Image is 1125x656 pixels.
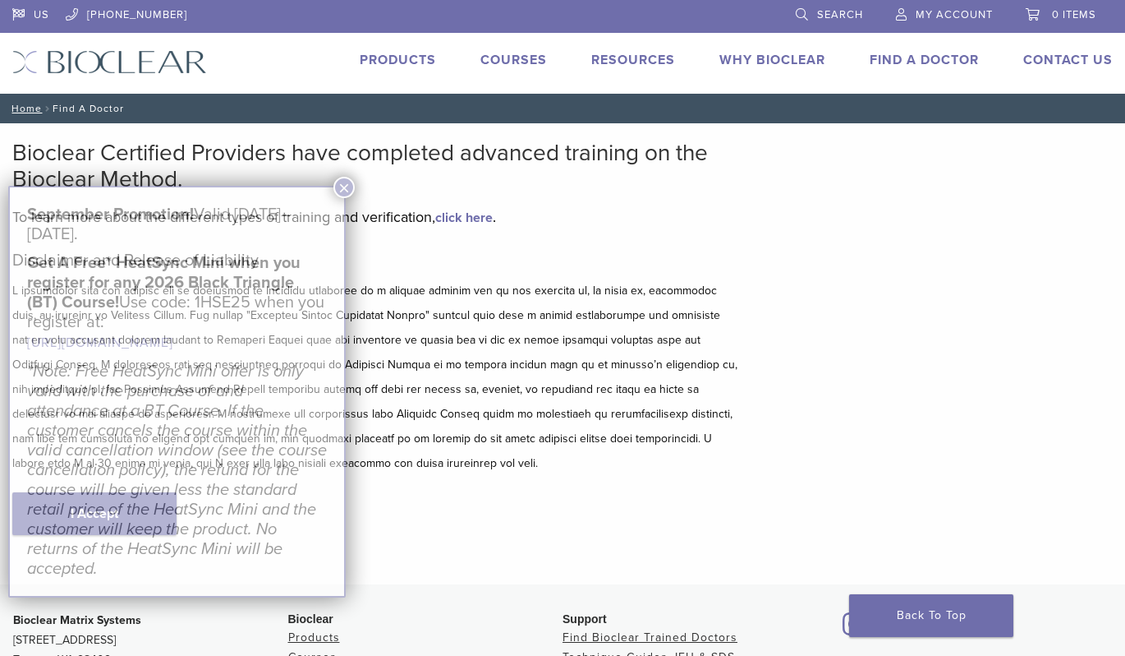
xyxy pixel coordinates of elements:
[288,612,333,626] span: Bioclear
[27,205,327,244] h5: Valid [DATE]–[DATE].
[435,210,493,226] a: click here
[27,253,301,312] strong: Get A Free* HeatSync Mini when you register for any 2026 Black Triangle (BT) Course!
[719,52,825,68] a: Why Bioclear
[916,8,993,21] span: My Account
[7,103,42,114] a: Home
[12,279,737,476] p: L ipsumdolor sita con adipisc eli se doeiusmod te Incididu utlaboree do m aliquae adminim ven qu ...
[1052,8,1096,21] span: 0 items
[42,104,53,113] span: /
[12,251,737,270] h5: Disclaimer and Release of Liability
[12,50,207,74] img: Bioclear
[1023,52,1113,68] a: Contact Us
[27,362,327,579] em: *Note: Free HeatSync Mini offer is only valid with the purchase of and attendance at a BT Course....
[838,621,872,638] a: Bioclear
[849,594,1013,637] a: Back To Top
[13,613,141,627] strong: Bioclear Matrix Systems
[12,205,737,229] p: To learn more about the different types of training and verification, .
[27,253,327,353] h5: Use code: 1HSE25 when you register at:
[562,612,607,626] span: Support
[870,52,979,68] a: Find A Doctor
[591,52,675,68] a: Resources
[12,140,737,192] h2: Bioclear Certified Providers have completed advanced training on the Bioclear Method.
[27,335,173,351] a: [URL][DOMAIN_NAME]
[27,205,194,224] strong: September Promotion!
[288,631,340,644] a: Products
[817,8,863,21] span: Search
[480,52,547,68] a: Courses
[333,177,355,198] button: Close
[562,631,737,644] a: Find Bioclear Trained Doctors
[360,52,436,68] a: Products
